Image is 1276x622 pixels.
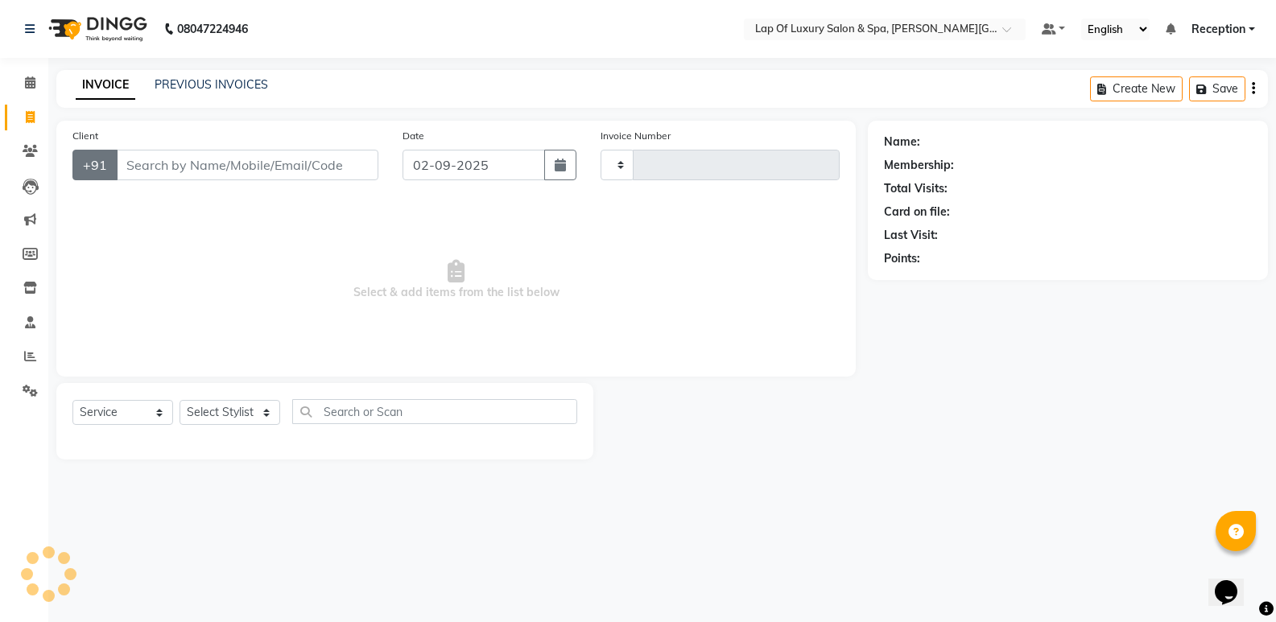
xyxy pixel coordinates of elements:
a: PREVIOUS INVOICES [155,77,268,92]
iframe: chat widget [1208,558,1260,606]
input: Search by Name/Mobile/Email/Code [116,150,378,180]
button: Create New [1090,76,1183,101]
span: Select & add items from the list below [72,200,840,360]
a: INVOICE [76,71,135,100]
label: Date [403,129,424,143]
input: Search or Scan [292,399,577,424]
button: Save [1189,76,1245,101]
div: Total Visits: [884,180,948,197]
span: Reception [1191,21,1245,38]
div: Points: [884,250,920,267]
div: Last Visit: [884,227,938,244]
img: logo [41,6,151,51]
b: 08047224946 [177,6,248,51]
button: +91 [72,150,118,180]
div: Name: [884,134,920,150]
label: Invoice Number [601,129,671,143]
label: Client [72,129,98,143]
div: Card on file: [884,204,950,220]
div: Membership: [884,157,954,174]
